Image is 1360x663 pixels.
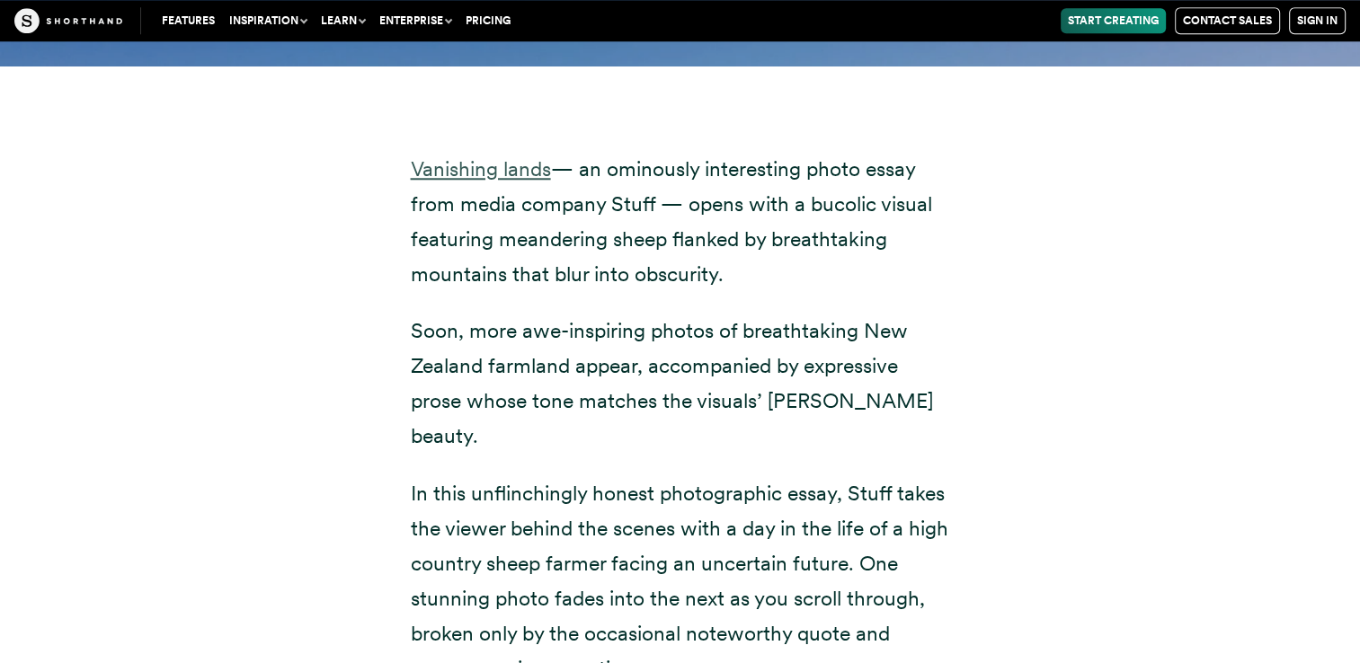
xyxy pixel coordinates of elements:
[1289,7,1346,34] a: Sign in
[155,8,222,33] a: Features
[458,8,518,33] a: Pricing
[314,8,372,33] button: Learn
[1061,8,1166,33] a: Start Creating
[411,152,950,292] p: — an ominously interesting photo essay from media company Stuff — opens with a bucolic visual fea...
[222,8,314,33] button: Inspiration
[372,8,458,33] button: Enterprise
[1175,7,1280,34] a: Contact Sales
[411,156,551,181] a: Vanishing lands
[411,314,950,454] p: Soon, more awe-inspiring photos of breathtaking New Zealand farmland appear, accompanied by expre...
[14,8,122,33] img: The Craft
